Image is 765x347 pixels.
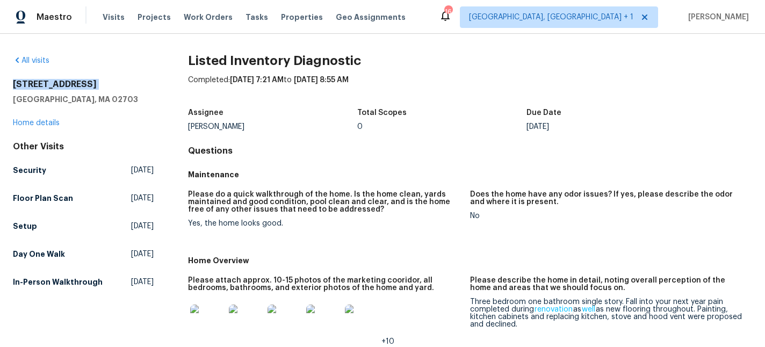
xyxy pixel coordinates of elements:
[444,6,452,17] div: 16
[336,12,406,23] span: Geo Assignments
[469,12,633,23] span: [GEOGRAPHIC_DATA], [GEOGRAPHIC_DATA] + 1
[281,12,323,23] span: Properties
[470,277,744,292] h5: Please describe the home in detail, noting overall perception of the home and areas that we shoul...
[131,221,154,232] span: [DATE]
[188,277,461,292] h5: Please attach approx. 10-15 photos of the marketing cooridor, all bedrooms, bathrooms, and exteri...
[381,338,394,345] span: +10
[138,12,171,23] span: Projects
[37,12,72,23] span: Maestro
[13,221,37,232] h5: Setup
[357,123,526,131] div: 0
[526,123,696,131] div: [DATE]
[13,161,154,180] a: Security[DATE]
[131,249,154,259] span: [DATE]
[188,123,357,131] div: [PERSON_NAME]
[357,109,407,117] h5: Total Scopes
[184,12,233,23] span: Work Orders
[470,191,744,206] h5: Does the home have any odor issues? If yes, please describe the odor and where it is present.
[131,277,154,287] span: [DATE]
[684,12,749,23] span: [PERSON_NAME]
[13,189,154,208] a: Floor Plan Scan[DATE]
[131,193,154,204] span: [DATE]
[13,165,46,176] h5: Security
[103,12,125,23] span: Visits
[13,244,154,264] a: Day One Walk[DATE]
[131,165,154,176] span: [DATE]
[13,94,154,105] h5: [GEOGRAPHIC_DATA], MA 02703
[13,57,49,64] a: All visits
[13,193,73,204] h5: Floor Plan Scan
[188,146,752,156] h4: Questions
[13,277,103,287] h5: In-Person Walkthrough
[470,212,744,220] div: No
[188,169,752,180] h5: Maintenance
[13,249,65,259] h5: Day One Walk
[188,75,752,103] div: Completed: to
[13,79,154,90] h2: [STREET_ADDRESS]
[534,305,573,314] em: renovation
[526,109,561,117] h5: Due Date
[13,216,154,236] a: Setup[DATE]
[188,255,752,266] h5: Home Overview
[13,119,60,127] a: Home details
[294,76,349,84] span: [DATE] 8:55 AM
[188,55,752,66] h2: Listed Inventory Diagnostic
[230,76,284,84] span: [DATE] 7:21 AM
[13,272,154,292] a: In-Person Walkthrough[DATE]
[13,141,154,152] div: Other Visits
[188,191,461,213] h5: Please do a quick walkthrough of the home. Is the home clean, yards maintained and good condition...
[470,298,744,328] div: Three bedroom one bathroom single story. Fall into your next year pain completed during as as new...
[246,13,268,21] span: Tasks
[188,220,461,227] div: Yes, the home looks good.
[188,109,223,117] h5: Assignee
[581,305,596,314] em: well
